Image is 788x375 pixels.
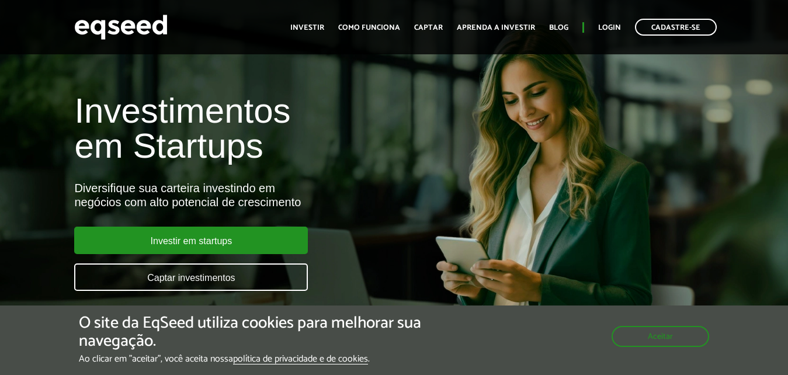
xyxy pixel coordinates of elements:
[635,19,717,36] a: Cadastre-se
[338,24,400,32] a: Como funciona
[74,93,451,164] h1: Investimentos em Startups
[74,181,451,209] div: Diversifique sua carteira investindo em negócios com alto potencial de crescimento
[74,227,308,254] a: Investir em startups
[549,24,568,32] a: Blog
[74,12,168,43] img: EqSeed
[79,353,457,364] p: Ao clicar em "aceitar", você aceita nossa .
[290,24,324,32] a: Investir
[414,24,443,32] a: Captar
[457,24,535,32] a: Aprenda a investir
[79,314,457,350] h5: O site da EqSeed utiliza cookies para melhorar sua navegação.
[74,263,308,291] a: Captar investimentos
[612,326,709,347] button: Aceitar
[598,24,621,32] a: Login
[233,355,368,364] a: política de privacidade e de cookies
